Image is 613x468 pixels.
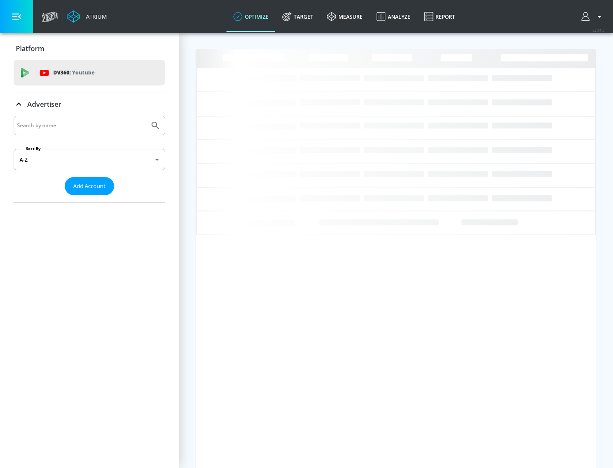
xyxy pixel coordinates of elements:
[65,177,114,195] button: Add Account
[14,116,165,202] div: Advertiser
[53,68,95,77] p: DV360:
[370,1,417,32] a: Analyze
[83,13,107,20] div: Atrium
[14,37,165,60] div: Platform
[593,28,604,33] span: v 4.25.4
[67,10,107,23] a: Atrium
[226,1,275,32] a: optimize
[14,92,165,116] div: Advertiser
[417,1,462,32] a: Report
[16,44,44,53] p: Platform
[17,120,146,131] input: Search by name
[14,149,165,170] div: A-Z
[27,100,61,109] p: Advertiser
[14,60,165,86] div: DV360: Youtube
[275,1,320,32] a: Target
[14,195,165,202] nav: list of Advertiser
[24,146,43,151] label: Sort By
[320,1,370,32] a: measure
[72,68,95,77] p: Youtube
[73,181,106,191] span: Add Account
